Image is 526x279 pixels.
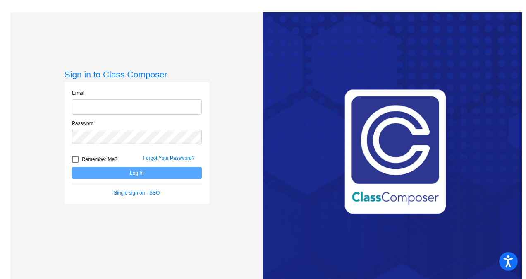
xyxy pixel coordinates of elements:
span: Remember Me? [82,154,117,164]
label: Email [72,89,84,97]
label: Password [72,120,94,127]
button: Log In [72,167,202,179]
a: Single sign on - SSO [114,190,160,196]
a: Forgot Your Password? [143,155,195,161]
h3: Sign in to Class Composer [65,69,209,79]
